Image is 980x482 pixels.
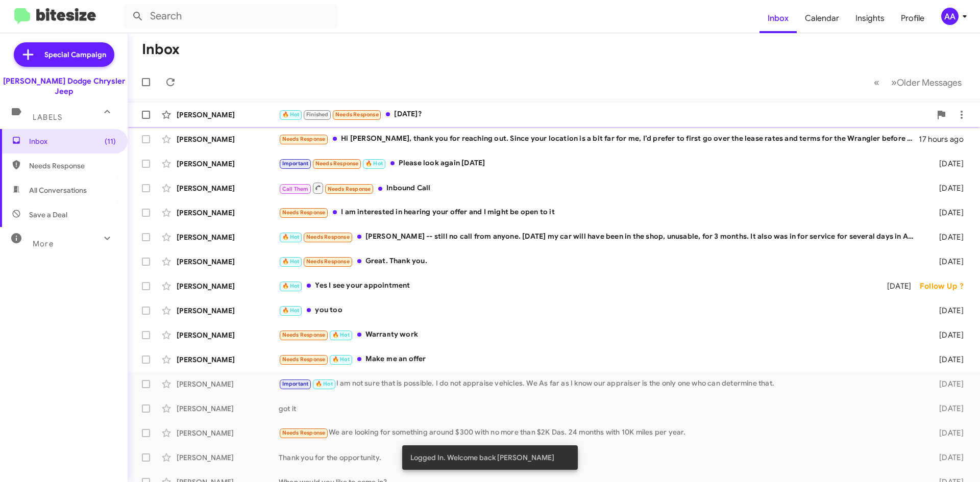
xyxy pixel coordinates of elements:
div: [DATE] [923,208,972,218]
div: [PERSON_NAME] [177,159,279,169]
span: Older Messages [897,77,962,88]
span: Special Campaign [44,49,106,60]
div: 17 hours ago [919,134,972,144]
button: AA [933,8,969,25]
div: you too [279,305,923,316]
a: Profile [893,4,933,33]
span: Needs Response [282,429,326,436]
div: I am not sure that is possible. I do not appraise vehicles. We As far as I know our appraiser is ... [279,378,923,390]
div: [DATE] [923,354,972,365]
a: Calendar [797,4,847,33]
span: Needs Response [328,186,371,192]
span: Needs Response [335,111,379,118]
div: Thank you for the opportunity. [279,452,923,463]
a: Inbox [759,4,797,33]
div: [PERSON_NAME] [177,134,279,144]
div: [PERSON_NAME] [177,232,279,242]
button: Previous [868,72,886,93]
span: Important [282,160,309,167]
div: [PERSON_NAME] [177,452,279,463]
a: Insights [847,4,893,33]
span: Needs Response [306,258,350,265]
span: All Conversations [29,185,87,195]
span: Labels [33,113,62,122]
div: Please look again [DATE] [279,158,923,169]
span: (11) [105,136,116,146]
div: [PERSON_NAME] [177,379,279,389]
div: [DATE] [923,183,972,193]
div: [DATE]? [279,109,931,120]
span: More [33,239,54,248]
span: Logged In. Welcome back [PERSON_NAME] [410,452,554,463]
nav: Page navigation example [868,72,968,93]
span: » [891,76,897,89]
div: [DATE] [923,306,972,316]
div: [DATE] [923,428,972,438]
div: [PERSON_NAME] [177,110,279,120]
div: [PERSON_NAME] [177,330,279,340]
div: [DATE] [923,257,972,267]
span: 🔥 Hot [282,234,300,240]
span: Save a Deal [29,210,67,220]
span: 🔥 Hot [332,356,350,363]
span: Needs Response [306,234,350,240]
span: Inbox [29,136,116,146]
div: [PERSON_NAME] [177,208,279,218]
div: [PERSON_NAME] -- still no call from anyone. [DATE] my car will have been in the shop, unusable, f... [279,231,923,243]
div: I am interested in hearing your offer and I might be open to it [279,207,923,218]
div: Warranty work [279,329,923,341]
span: 🔥 Hot [282,307,300,314]
span: Needs Response [29,161,116,171]
div: [PERSON_NAME] [177,403,279,414]
div: Yes I see your appointment [279,280,874,292]
span: 🔥 Hot [282,111,300,118]
div: Make me an offer [279,353,923,365]
span: Needs Response [315,160,359,167]
div: [DATE] [923,403,972,414]
span: 🔥 Hot [315,380,333,387]
div: Hi [PERSON_NAME], thank you for reaching out. Since your location is a bit far for me, I’d prefer... [279,133,919,145]
div: Great. Thank you. [279,256,923,267]
span: 🔥 Hot [282,258,300,265]
div: [PERSON_NAME] [177,281,279,291]
div: [PERSON_NAME] [177,428,279,438]
span: Needs Response [282,136,326,142]
span: Call Them [282,186,309,192]
div: Follow Up ? [920,281,972,291]
span: Important [282,380,309,387]
div: [DATE] [923,379,972,389]
div: [DATE] [923,232,972,242]
div: [DATE] [923,452,972,463]
span: 🔥 Hot [365,160,383,167]
div: [PERSON_NAME] [177,306,279,316]
div: [DATE] [874,281,920,291]
div: AA [941,8,959,25]
span: Needs Response [282,209,326,216]
div: [PERSON_NAME] [177,354,279,365]
div: We are looking for something around $300 with no more than $2K Das. 24 months with 10K miles per ... [279,427,923,439]
span: 🔥 Hot [282,283,300,289]
div: got it [279,403,923,414]
div: [PERSON_NAME] [177,257,279,267]
div: [DATE] [923,330,972,340]
button: Next [885,72,968,93]
span: Needs Response [282,332,326,338]
div: [DATE] [923,159,972,169]
div: [PERSON_NAME] [177,183,279,193]
span: Needs Response [282,356,326,363]
span: « [874,76,879,89]
div: Inbound Call [279,182,923,194]
span: Finished [306,111,329,118]
span: 🔥 Hot [332,332,350,338]
a: Special Campaign [14,42,114,67]
h1: Inbox [142,41,180,58]
input: Search [124,4,338,29]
